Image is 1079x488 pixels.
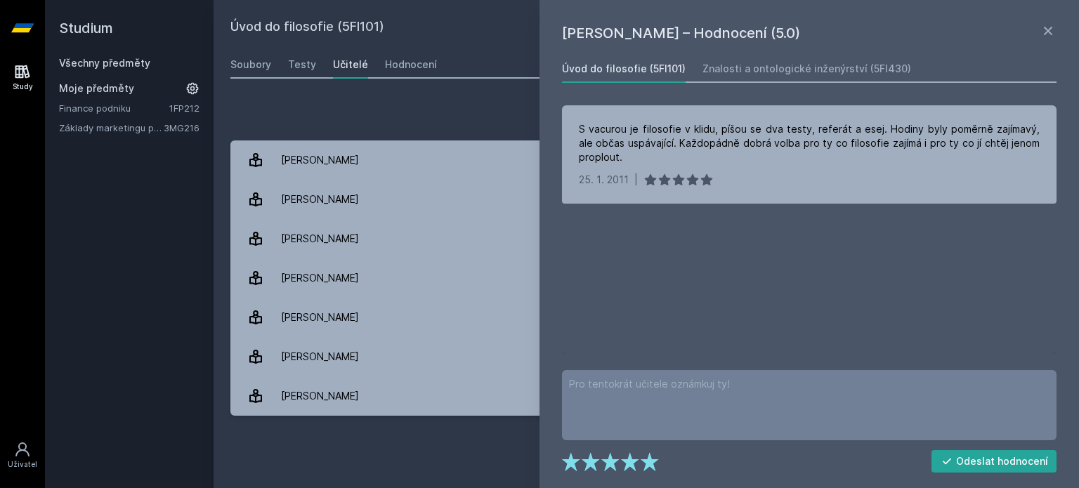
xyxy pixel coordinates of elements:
div: | [634,173,638,187]
div: [PERSON_NAME] [281,264,359,292]
a: Testy [288,51,316,79]
div: [PERSON_NAME] [281,225,359,253]
div: S vacurou je filosofie v klidu, píšou se dva testy, referát a esej. Hodiny byly poměrně zajímavý,... [579,122,1040,164]
div: 25. 1. 2011 [579,173,629,187]
a: Finance podniku [59,101,169,115]
div: [PERSON_NAME] [281,303,359,331]
a: [PERSON_NAME] 6 hodnocení 4.8 [230,298,1062,337]
span: Moje předměty [59,81,134,95]
a: [PERSON_NAME] [230,140,1062,180]
div: Hodnocení [385,58,437,72]
a: [PERSON_NAME] 5 hodnocení 3.6 [230,376,1062,416]
a: [PERSON_NAME] 1 hodnocení 5.0 [230,337,1062,376]
a: Soubory [230,51,271,79]
a: 3MG216 [164,122,200,133]
a: [PERSON_NAME] 4 hodnocení 3.8 [230,180,1062,219]
div: Soubory [230,58,271,72]
a: [PERSON_NAME] 1 hodnocení 3.0 [230,219,1062,258]
div: Uživatel [8,459,37,470]
a: Učitelé [333,51,368,79]
a: [PERSON_NAME] 1 hodnocení 3.0 [230,258,1062,298]
a: 1FP212 [169,103,200,114]
div: Učitelé [333,58,368,72]
div: [PERSON_NAME] [281,146,359,174]
h2: Úvod do filosofie (5FI101) [230,17,905,39]
div: Study [13,81,33,92]
a: Všechny předměty [59,57,150,69]
a: Uživatel [3,434,42,477]
div: [PERSON_NAME] [281,343,359,371]
a: Study [3,56,42,99]
a: Hodnocení [385,51,437,79]
div: Testy [288,58,316,72]
a: Základy marketingu pro informatiky a statistiky [59,121,164,135]
div: [PERSON_NAME] [281,185,359,213]
div: [PERSON_NAME] [281,382,359,410]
